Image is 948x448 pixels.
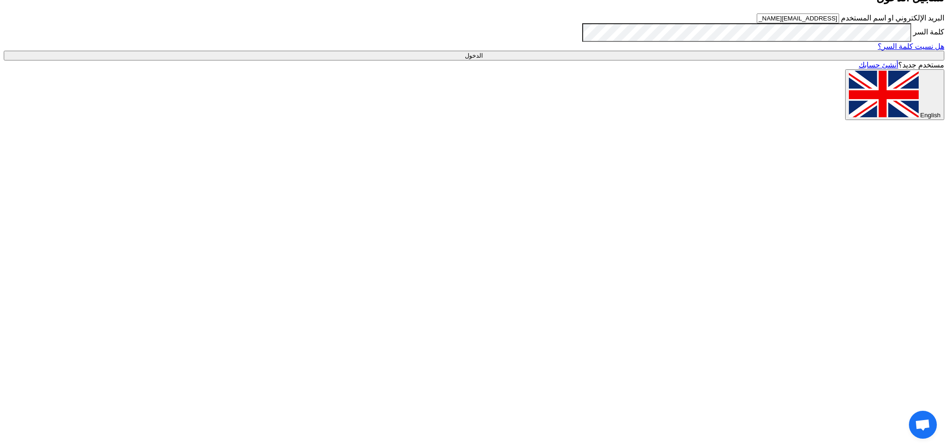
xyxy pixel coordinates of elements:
[4,60,944,69] div: مستخدم جديد؟
[849,71,919,117] img: en-US.png
[841,14,944,22] label: البريد الإلكتروني او اسم المستخدم
[920,112,941,119] span: English
[757,13,839,23] input: أدخل بريد العمل الإلكتروني او اسم المستخدم الخاص بك ...
[4,51,944,60] input: الدخول
[909,411,937,439] a: Open chat
[859,61,898,69] a: أنشئ حسابك
[878,42,944,50] a: هل نسيت كلمة السر؟
[845,69,944,120] button: English
[913,28,944,36] label: كلمة السر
